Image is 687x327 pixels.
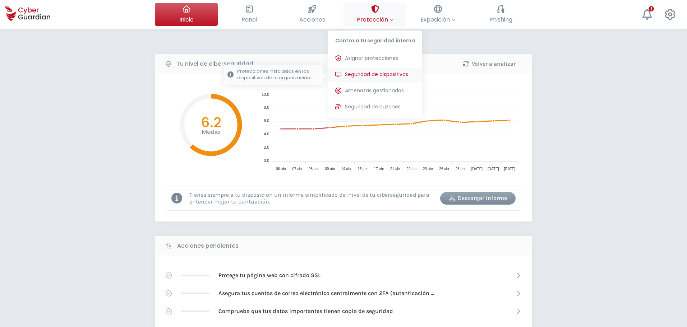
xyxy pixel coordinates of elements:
tspan: 21 abr [390,167,401,171]
tspan: 07 abr [292,167,303,171]
p: Asegura tus cuentas de correo electrónico centralmente con 2FA (autenticación de doble factor) [218,289,434,297]
tspan: [DATE] [488,167,499,171]
button: Amenazas gestionadas [328,84,422,98]
tspan: 0.0 [264,158,269,163]
button: Acciones [281,3,343,26]
button: Seguridad de buzones [328,100,422,114]
tspan: 2.0 [264,145,269,149]
button: Panel [218,3,281,26]
tspan: 28 abr [456,167,466,171]
p: Protecciones instaladas en los dispositivos de tu organización. [237,68,319,81]
tspan: 6.0 [264,118,269,123]
span: Inicio [179,15,194,24]
b: Tu nivel de ciberseguridad [176,60,253,68]
tspan: [DATE] [504,167,516,171]
tspan: 09 abr [325,167,335,171]
span: Panel [241,15,257,24]
button: Phishing [469,3,532,26]
span: Acciones [299,15,325,24]
tspan: 26 abr [439,167,449,171]
p: Protege tu página web con cifrado SSL [218,271,321,279]
button: Exposición [406,3,469,26]
tspan: 06 abr [276,167,286,171]
tspan: 17 abr [374,167,384,171]
p: Comprueba que tus datos importantes tienen copia de seguridad [218,307,393,315]
tspan: 4.0 [264,132,269,136]
span: Exposición [420,15,455,24]
div: 1 [649,6,654,11]
span: Amenazas gestionadas [345,87,404,94]
button: Seguridad de dispositivosProtecciones instaladas en los dispositivos de tu organización. [328,67,422,82]
div: Descargar informe [446,194,510,202]
button: Descargar informe [440,192,516,205]
tspan: 22 abr [406,167,417,171]
tspan: 15 abr [358,167,368,171]
button: Asignar protecciones [328,51,422,66]
tspan: 14 abr [341,167,352,171]
tspan: 8.0 [264,105,269,109]
tspan: 08 abr [309,167,319,171]
p: Controla tu seguridad interna [328,31,422,48]
tspan: 10.0 [262,92,269,97]
tspan: 23 abr [423,167,433,171]
p: Tienes siempre a tu disposición un informe simplificado del nivel de tu ciberseguridad para enten... [189,191,435,205]
button: Inicio [155,3,218,26]
span: Asignar protecciones [345,55,398,62]
span: Seguridad de buzones [345,103,401,111]
b: Acciones pendientes [177,242,239,250]
span: Seguridad de dispositivos [345,71,408,78]
span: Protección [357,15,393,24]
div: Volver a analizar [457,60,521,68]
tspan: [DATE] [471,167,483,171]
button: Volver a analizar [451,57,527,70]
span: Phishing [489,15,512,24]
button: ProtecciónControla tu seguridad internaAsignar proteccionesSeguridad de dispositivosProtecciones ... [343,3,406,26]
